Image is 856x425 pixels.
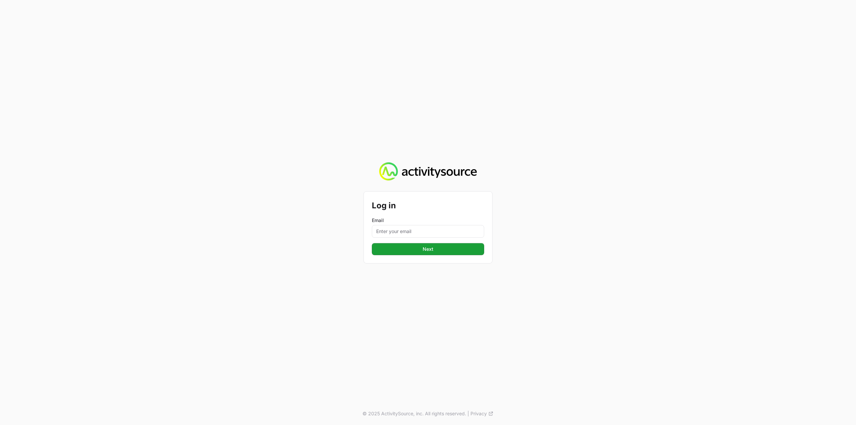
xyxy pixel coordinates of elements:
[423,245,433,253] span: Next
[372,243,484,255] button: Next
[467,410,469,417] span: |
[372,225,484,238] input: Enter your email
[470,410,494,417] a: Privacy
[379,162,476,181] img: Activity Source
[372,217,484,224] label: Email
[362,410,466,417] p: © 2025 ActivitySource, inc. All rights reserved.
[372,200,484,212] h2: Log in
